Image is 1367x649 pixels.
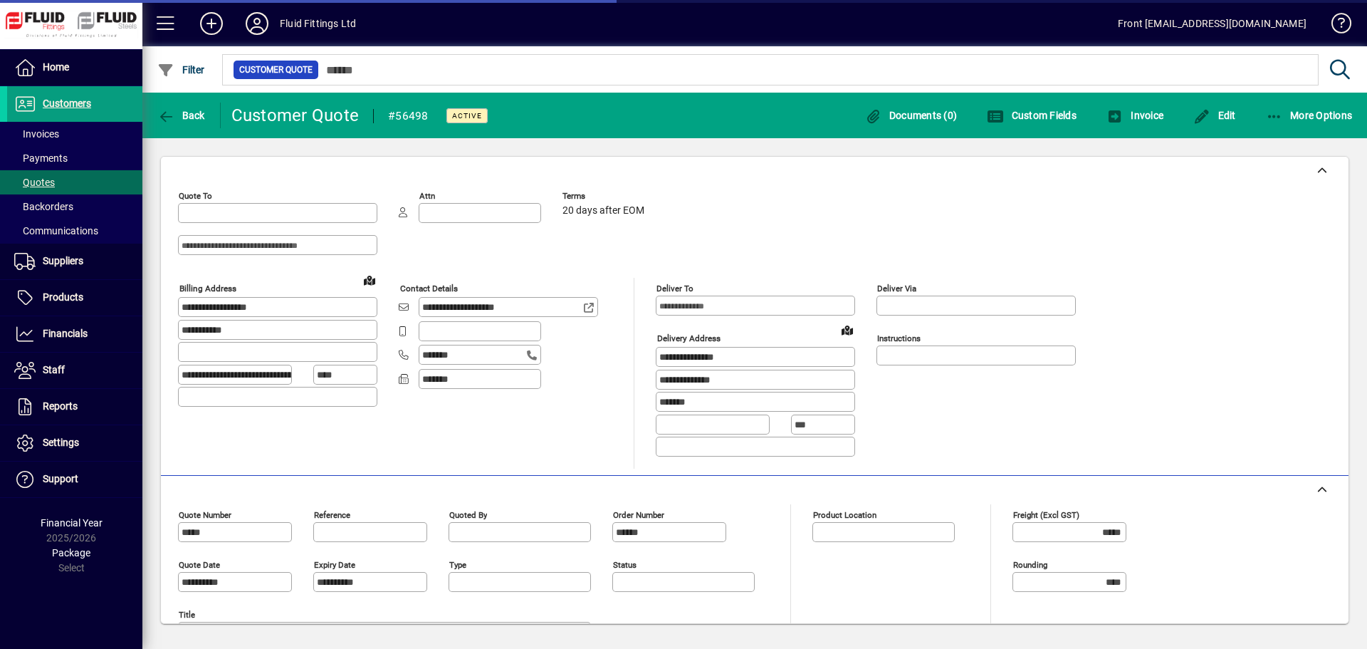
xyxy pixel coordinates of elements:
a: Suppliers [7,244,142,279]
span: Support [43,473,78,484]
mat-label: Quote number [179,509,231,519]
div: Fluid Fittings Ltd [280,12,356,35]
mat-label: Expiry date [314,559,355,569]
mat-label: Reference [314,509,350,519]
button: Custom Fields [983,103,1080,128]
a: View on map [358,269,381,291]
span: Filter [157,64,205,76]
span: Customer Quote [239,63,313,77]
mat-label: Quote date [179,559,220,569]
span: Quotes [14,177,55,188]
a: Support [7,462,142,497]
a: Invoices [7,122,142,146]
span: Communications [14,225,98,237]
mat-label: Deliver via [877,284,916,294]
span: 20 days after EOM [562,205,644,217]
span: Suppliers [43,255,83,266]
app-page-header-button: Back [142,103,221,128]
a: View on map [836,318,859,341]
a: Communications [7,219,142,243]
button: More Options [1262,103,1356,128]
mat-label: Instructions [877,333,921,343]
span: Products [43,291,83,303]
a: Home [7,50,142,85]
mat-label: Freight (excl GST) [1013,509,1079,519]
span: Backorders [14,201,73,212]
a: Financials [7,316,142,352]
span: Edit [1193,110,1236,121]
span: Payments [14,152,68,164]
mat-label: Title [179,609,195,619]
span: Invoices [14,128,59,140]
span: Invoice [1106,110,1163,121]
button: Invoice [1103,103,1167,128]
span: Financials [43,328,88,339]
div: #56498 [388,105,429,128]
mat-label: Deliver To [656,284,693,294]
a: Reports [7,389,142,425]
span: Back [157,110,205,121]
mat-label: Order number [613,509,664,519]
span: Reports [43,400,78,412]
a: Knowledge Base [1321,3,1349,49]
mat-label: Product location [813,509,876,519]
div: Customer Quote [231,104,360,127]
mat-label: Type [449,559,466,569]
a: Backorders [7,194,142,219]
span: Financial Year [41,517,103,529]
mat-label: Attn [419,191,435,201]
span: Customers [43,98,91,109]
span: Home [43,61,69,73]
button: Add [189,11,234,36]
a: Products [7,280,142,316]
button: Profile [234,11,280,36]
span: Settings [43,437,79,448]
span: Active [452,111,482,120]
button: Filter [154,57,209,83]
a: Quotes [7,170,142,194]
a: Staff [7,353,142,388]
div: Front [EMAIL_ADDRESS][DOMAIN_NAME] [1118,12,1306,35]
span: Staff [43,364,65,375]
button: Documents (0) [861,103,960,128]
button: Back [154,103,209,128]
mat-label: Status [613,559,637,569]
a: Payments [7,146,142,170]
span: Custom Fields [987,110,1077,121]
mat-label: Quote To [179,191,212,201]
button: Edit [1190,103,1240,128]
mat-label: Quoted by [449,509,487,519]
span: Package [52,547,90,559]
mat-label: Rounding [1013,559,1047,569]
span: Documents (0) [864,110,957,121]
a: Settings [7,425,142,461]
span: More Options [1266,110,1353,121]
span: Terms [562,192,648,201]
